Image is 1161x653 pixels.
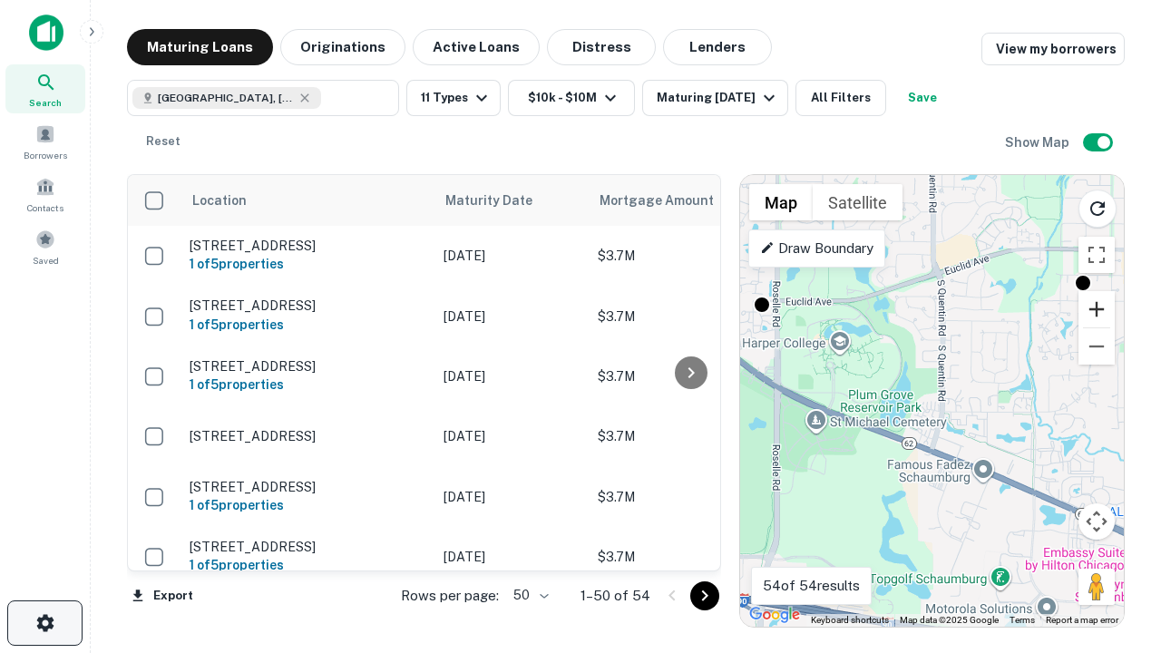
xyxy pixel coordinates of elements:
[127,29,273,65] button: Maturing Loans
[5,170,85,219] a: Contacts
[33,253,59,268] span: Saved
[180,175,434,226] th: Location
[5,222,85,271] a: Saved
[190,495,425,515] h6: 1 of 5 properties
[434,175,589,226] th: Maturity Date
[589,175,788,226] th: Mortgage Amount
[24,148,67,162] span: Borrowers
[657,87,780,109] div: Maturing [DATE]
[190,479,425,495] p: [STREET_ADDRESS]
[1070,508,1161,595] iframe: Chat Widget
[795,80,886,116] button: All Filters
[27,200,63,215] span: Contacts
[444,426,580,446] p: [DATE]
[190,254,425,274] h6: 1 of 5 properties
[598,426,779,446] p: $3.7M
[190,375,425,395] h6: 1 of 5 properties
[690,581,719,610] button: Go to next page
[981,33,1125,65] a: View my borrowers
[413,29,540,65] button: Active Loans
[663,29,772,65] button: Lenders
[1078,291,1115,327] button: Zoom in
[190,238,425,254] p: [STREET_ADDRESS]
[444,307,580,326] p: [DATE]
[580,585,650,607] p: 1–50 of 54
[642,80,788,116] button: Maturing [DATE]
[1078,503,1115,540] button: Map camera controls
[745,603,805,627] a: Open this area in Google Maps (opens a new window)
[444,487,580,507] p: [DATE]
[598,487,779,507] p: $3.7M
[444,547,580,567] p: [DATE]
[190,315,425,335] h6: 1 of 5 properties
[598,366,779,386] p: $3.7M
[1078,328,1115,365] button: Zoom out
[190,555,425,575] h6: 1 of 5 properties
[813,184,902,220] button: Show satellite imagery
[893,80,951,116] button: Save your search to get updates of matches that match your search criteria.
[760,238,873,259] p: Draw Boundary
[5,64,85,113] a: Search
[749,184,813,220] button: Show street map
[190,539,425,555] p: [STREET_ADDRESS]
[1046,615,1118,625] a: Report a map error
[1078,190,1117,228] button: Reload search area
[1078,237,1115,273] button: Toggle fullscreen view
[401,585,499,607] p: Rows per page:
[763,575,860,597] p: 54 of 54 results
[506,582,551,609] div: 50
[745,603,805,627] img: Google
[1005,132,1072,152] h6: Show Map
[127,582,198,609] button: Export
[190,297,425,314] p: [STREET_ADDRESS]
[598,307,779,326] p: $3.7M
[598,547,779,567] p: $3.7M
[900,615,999,625] span: Map data ©2025 Google
[134,123,192,160] button: Reset
[444,246,580,266] p: [DATE]
[280,29,405,65] button: Originations
[508,80,635,116] button: $10k - $10M
[598,246,779,266] p: $3.7M
[190,428,425,444] p: [STREET_ADDRESS]
[445,190,556,211] span: Maturity Date
[190,358,425,375] p: [STREET_ADDRESS]
[547,29,656,65] button: Distress
[29,15,63,51] img: capitalize-icon.png
[29,95,62,110] span: Search
[444,366,580,386] p: [DATE]
[740,175,1124,627] div: 0 0
[1010,615,1035,625] a: Terms (opens in new tab)
[5,117,85,166] a: Borrowers
[191,190,247,211] span: Location
[158,90,294,106] span: [GEOGRAPHIC_DATA], [GEOGRAPHIC_DATA]
[600,190,737,211] span: Mortgage Amount
[811,614,889,627] button: Keyboard shortcuts
[406,80,501,116] button: 11 Types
